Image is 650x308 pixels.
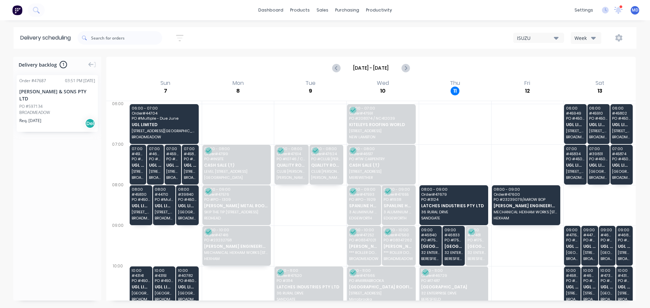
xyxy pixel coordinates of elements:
[384,228,413,232] span: 09:00 - 10:00
[583,244,596,248] span: UGL LIMITED
[132,169,145,173] span: [STREET_ADDRESS][GEOGRAPHIC_DATA]
[384,204,413,208] span: SPANLINE HOME ADDITIONS
[178,279,197,283] span: PO # 4501821036
[311,163,341,167] span: QUALITY ROOFING CONTRACTORS
[421,244,439,248] span: [GEOGRAPHIC_DATA]
[349,192,379,196] span: Order # 47593
[204,169,268,173] span: LEVEL [STREET_ADDRESS]
[132,279,150,283] span: PO # 4501855824
[166,163,179,167] span: UGL LIMITED
[155,187,173,191] span: 08:00
[566,152,584,156] span: # 45834
[204,251,268,255] span: MECHANICAL HEXHAM WORKS [STREET_ADDRESS]
[589,135,607,139] span: BROADMEADOW
[566,106,584,110] span: 06:00
[277,297,341,301] span: SANDGATE
[421,228,439,232] span: 09:00
[523,87,532,95] div: 12
[384,251,413,255] span: *** ROLLER DOOR DEPARTMENT *** [PERSON_NAME]
[566,274,579,278] span: # 45833
[595,87,604,95] div: 13
[601,274,613,278] span: # 47319
[421,210,485,214] span: 36 RURAL DRVE
[612,163,630,167] span: UGL LIMITED
[589,116,607,120] span: PO # 4501864018 - Rev 2
[378,87,387,95] div: 10
[178,297,197,301] span: BROADMEADOW
[566,268,579,273] span: 10:00
[349,197,379,202] span: PO # PO - 1929
[421,204,485,208] span: LATCHES INDUSTRIES PTY LTD
[255,5,287,15] a: dashboard
[178,285,197,289] span: UGL LIMITED
[384,197,413,202] span: PO # 1938
[349,216,379,220] span: EDGEWORTH
[349,279,413,283] span: PO # MIRRABROOKA
[513,33,564,43] button: ISUZU
[149,157,162,161] span: PO # 4501845326
[349,111,413,115] span: Order # 47591
[618,228,631,232] span: 09:00
[349,244,379,248] span: [PERSON_NAME] & SONS PTY LTD
[421,268,485,273] span: 10:00 - 11:00
[85,118,95,128] div: Del
[231,80,246,87] div: Mon
[421,279,485,283] span: PO # 17487
[277,274,341,278] span: Order # 47520
[612,116,630,120] span: PO # 4501841320
[155,197,173,202] span: PO # Multiple - Due July
[494,197,558,202] span: PO # 23239079/AAROW BOP
[166,169,179,173] span: [STREET_ADDRESS][GEOGRAPHIC_DATA]
[384,244,413,248] span: [PERSON_NAME] & SONS PTY LTD
[158,80,172,87] div: Sun
[204,233,268,237] span: Order # 47416
[601,244,613,248] span: UGL LIMITED
[178,197,197,202] span: PO # 4501850630
[349,129,413,133] span: [STREET_ADDRESS]
[612,129,630,133] span: [STREET_ADDRESS][GEOGRAPHIC_DATA]
[468,228,486,232] span: 09:00
[589,157,607,161] span: PO # 4501841085
[204,187,268,191] span: 08:00 - 09:00
[349,285,413,289] span: [GEOGRAPHIC_DATA] ROOFING
[132,175,145,180] span: BROADMEADOW
[349,187,379,191] span: 08:00 - 09:00
[311,147,341,151] span: 07:00 - 08:00
[204,175,268,180] span: [GEOGRAPHIC_DATA]
[132,187,150,191] span: 08:00
[161,87,170,95] div: 7
[277,279,341,283] span: PO # 3114
[566,238,579,242] span: PO # 4501855824
[589,175,607,180] span: BROADMEADOW
[566,157,584,161] span: PO # 4501893561 / 4501888897
[149,169,162,173] span: [STREET_ADDRESS][GEOGRAPHIC_DATA]
[421,274,485,278] span: Order # 46729
[583,233,596,237] span: # 44716
[593,80,606,87] div: Sat
[311,152,341,156] span: Order # 47624
[601,291,613,295] span: [GEOGRAPHIC_DATA], [STREET_ADDRESS]
[132,291,150,295] span: [GEOGRAPHIC_DATA], [STREET_ADDRESS]
[349,116,413,120] span: PO # 208374 / NC412039
[178,204,197,208] span: UGL LIMITED
[566,129,584,133] span: [STREET_ADDRESS][GEOGRAPHIC_DATA]
[349,210,379,214] span: 3 ALUMINIUM CLOSE
[106,221,129,262] div: 09:00
[349,147,413,151] span: 07:00 - 08:00
[494,187,558,191] span: 08:00 - 09:00
[566,169,584,173] span: [STREET_ADDRESS][GEOGRAPHIC_DATA]
[384,238,413,242] span: PO # 08347262
[349,175,413,180] span: MEREWETHER
[632,7,638,13] span: MD
[589,152,607,156] span: # 39831
[184,147,197,151] span: 07:00
[12,5,22,15] img: Factory
[601,268,613,273] span: 10:00
[14,27,78,49] div: Delivery scheduling
[132,204,150,208] span: UGL LIMITED
[155,279,173,283] span: PO # 4501869013
[522,80,532,87] div: Fri
[204,238,268,242] span: PO # 23232758
[375,80,391,87] div: Wed
[601,251,613,255] span: [GEOGRAPHIC_DATA], [STREET_ADDRESS]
